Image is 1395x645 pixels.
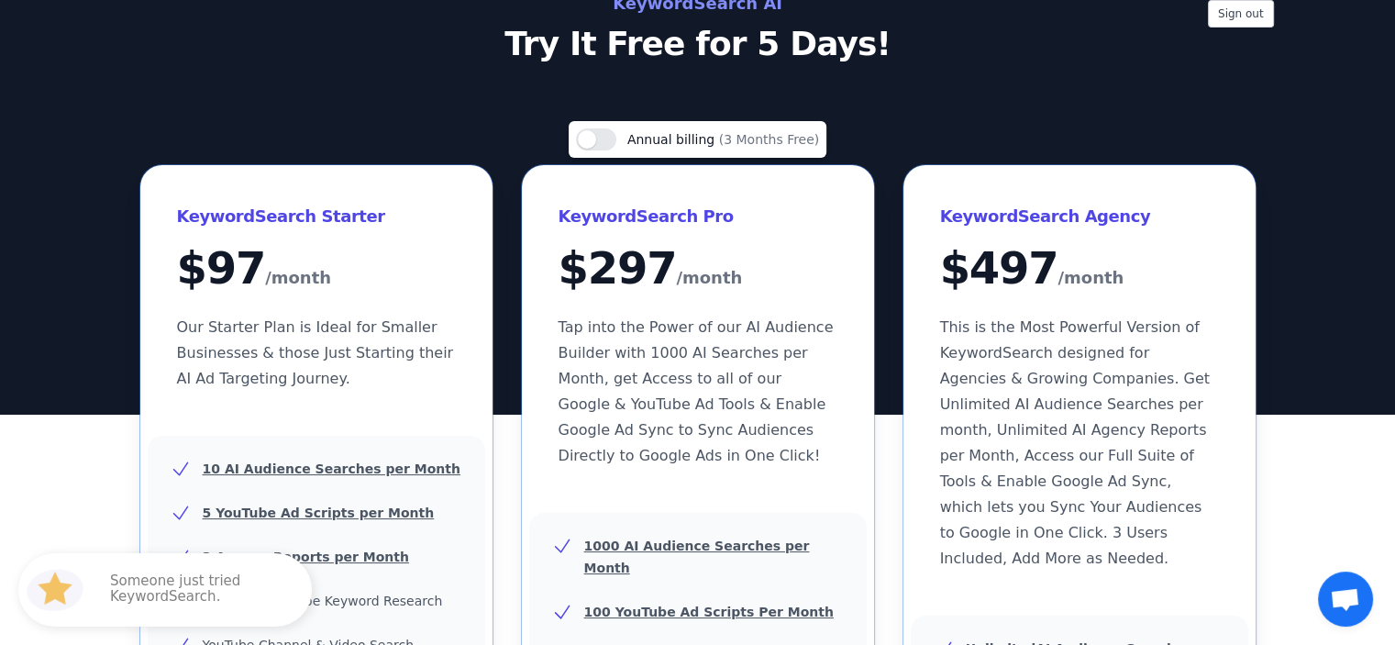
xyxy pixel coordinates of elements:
span: Annual billing [627,132,719,147]
u: 5 YouTube Ad Scripts per Month [203,506,435,520]
div: $ 97 [177,246,456,293]
h3: KeywordSearch Starter [177,202,456,231]
u: 3 Agency Reports per Month [203,550,409,564]
div: $ 497 [940,246,1219,293]
span: Tap into the Power of our AI Audience Builder with 1000 AI Searches per Month, get Access to all ... [559,318,834,464]
img: HubSpot [22,557,88,623]
span: Our Starter Plan is Ideal for Smaller Businesses & those Just Starting their AI Ad Targeting Jour... [177,318,454,387]
u: 10 AI Audience Searches per Month [203,462,460,476]
span: Unlimited YouTube Keyword Research [203,594,443,608]
u: 100 YouTube Ad Scripts Per Month [584,605,834,619]
h3: KeywordSearch Agency [940,202,1219,231]
h3: KeywordSearch Pro [559,202,837,231]
p: Someone just tried KeywordSearch. [110,573,293,606]
span: /month [676,263,742,293]
span: (3 Months Free) [719,132,820,147]
span: /month [265,263,331,293]
a: Mở cuộc trò chuyện [1318,572,1373,627]
p: Try It Free for 5 Days! [287,26,1109,62]
span: This is the Most Powerful Version of KeywordSearch designed for Agencies & Growing Companies. Get... [940,318,1210,567]
div: $ 297 [559,246,837,293]
span: /month [1057,263,1124,293]
u: 1000 AI Audience Searches per Month [584,539,810,575]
